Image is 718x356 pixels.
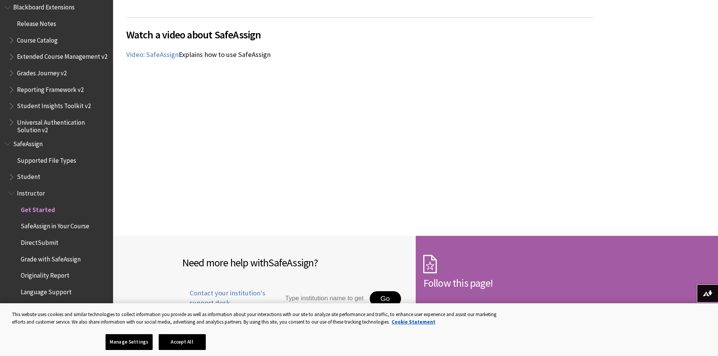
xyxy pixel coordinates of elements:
[13,1,75,11] span: Blackboard Extensions
[21,269,69,280] span: Originality Report
[21,286,72,296] span: Language Support
[268,256,314,269] span: SafeAssign
[423,255,437,273] img: Subscription Icon
[21,253,81,263] span: Grade with SafeAssign
[126,50,594,60] p: Explains how to use SafeAssign
[21,302,55,312] span: Accessibility
[392,319,435,325] a: More information about your privacy, opens in a new tab
[17,187,45,197] span: Instructor
[423,275,649,291] h2: Follow this page!
[21,220,89,230] span: SafeAssign in Your Course
[285,291,370,306] input: Type institution name to get support
[126,67,360,198] iframe: To enrich screen reader interactions, please activate Accessibility in Grammarly extension settings
[21,203,55,214] span: Get Started
[182,288,268,308] span: Contact your institution's support desk
[17,116,108,134] span: Universal Authentication Solution v2
[13,138,43,148] span: SafeAssign
[17,34,58,44] span: Course Catalog
[12,311,503,325] div: This website uses cookies and similar technologies to collect information you provide as well as ...
[17,83,84,93] span: Reporting Framework v2
[5,1,109,134] nav: Book outline for Blackboard Extensions
[159,334,206,350] button: Accept All
[17,50,107,61] span: Extended Course Management v2
[17,100,91,110] span: Student Insights Toolkit v2
[182,288,268,317] a: Contact your institution's support desk
[126,50,179,59] a: Video: SafeAssign
[182,255,408,270] h2: Need more help with ?
[106,334,153,350] button: Manage Settings
[5,138,109,348] nav: Book outline for Blackboard SafeAssign
[17,67,67,77] span: Grades Journey v2
[17,154,76,164] span: Supported File Types
[370,291,401,306] button: Go
[21,236,58,246] span: DirectSubmit
[126,27,594,43] span: Watch a video about SafeAssign
[17,17,56,28] span: Release Notes
[17,171,40,181] span: Student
